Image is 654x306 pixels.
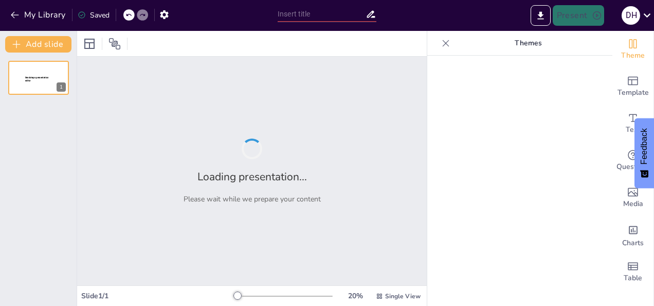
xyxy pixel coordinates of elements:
button: Export to PowerPoint [531,5,551,26]
div: Slide 1 / 1 [81,291,234,301]
div: Change the overall theme [612,31,653,68]
input: Insert title [278,7,366,22]
div: Get real-time input from your audience [612,142,653,179]
div: Layout [81,36,98,52]
span: Text [626,124,640,135]
span: Template [617,87,649,98]
div: Saved [78,10,110,20]
p: Themes [454,31,602,56]
span: Position [108,38,121,50]
div: Add images, graphics, shapes or video [612,179,653,216]
span: Feedback [640,128,649,164]
h2: Loading presentation... [197,169,307,184]
span: Table [624,273,642,284]
span: Media [623,198,643,210]
button: My Library [8,7,70,23]
div: Add text boxes [612,105,653,142]
button: Cannot delete last slide [53,64,66,76]
span: Charts [622,237,644,249]
div: 20 % [343,291,368,301]
div: 1 [57,82,66,92]
span: Questions [616,161,650,173]
div: Add a table [612,253,653,291]
span: Single View [385,292,421,300]
button: Duplicate Slide [39,64,51,76]
span: Theme [621,50,645,61]
div: Add charts and graphs [612,216,653,253]
span: Sendsteps presentation editor [25,76,49,82]
p: Please wait while we prepare your content [184,194,321,204]
button: Present [553,5,604,26]
button: D H [622,5,640,26]
div: Add ready made slides [612,68,653,105]
div: D H [622,6,640,25]
button: Add slide [5,36,71,53]
div: 1 [8,61,69,95]
button: Feedback - Show survey [634,118,654,188]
